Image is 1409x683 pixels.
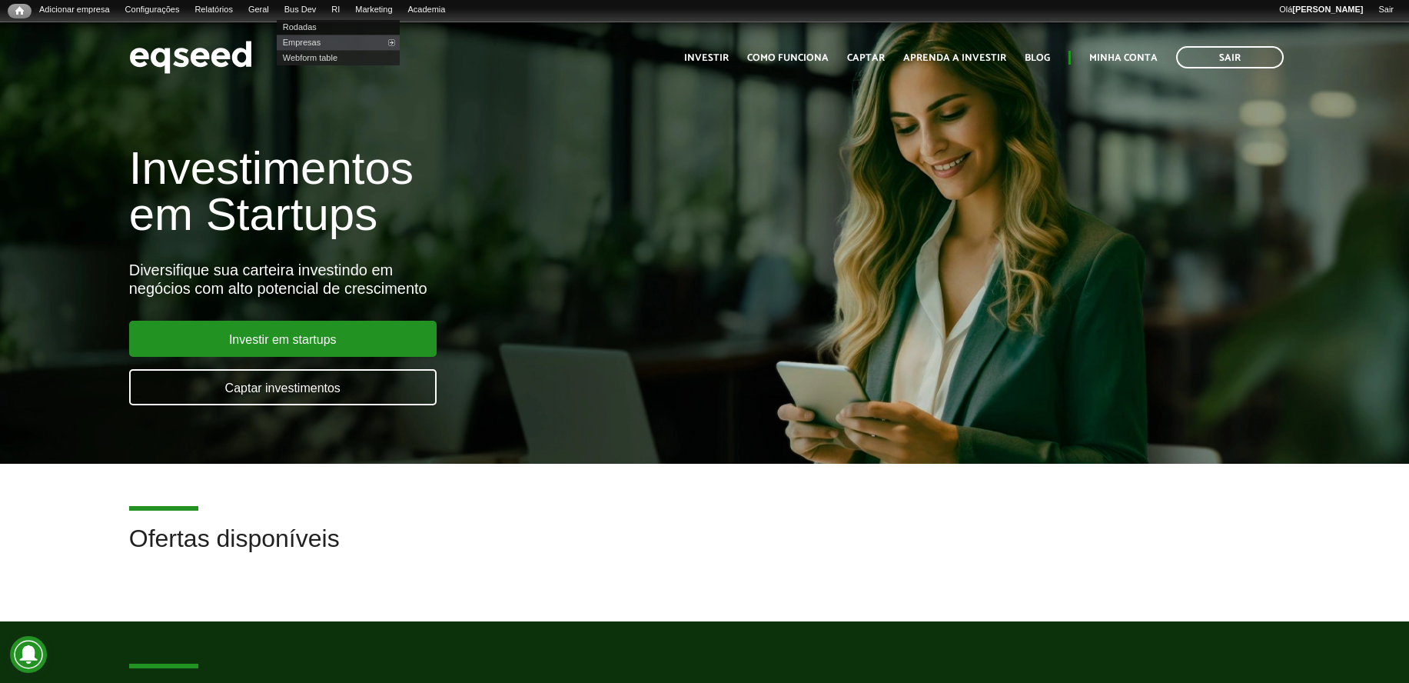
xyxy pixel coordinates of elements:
a: Marketing [347,4,400,16]
img: EqSeed [129,37,252,78]
h1: Investimentos em Startups [129,145,811,238]
a: Sair [1371,4,1401,16]
a: Sair [1176,46,1284,68]
a: Aprenda a investir [903,53,1006,63]
a: Início [8,4,32,18]
a: Minha conta [1089,53,1158,63]
a: RI [324,4,347,16]
a: Olá[PERSON_NAME] [1271,4,1371,16]
span: Início [15,5,24,16]
strong: [PERSON_NAME] [1292,5,1363,14]
div: Diversifique sua carteira investindo em negócios com alto potencial de crescimento [129,261,811,298]
a: Rodadas [277,19,400,35]
a: Academia [400,4,454,16]
h2: Ofertas disponíveis [129,525,1281,575]
a: Captar investimentos [129,369,437,405]
a: Relatórios [187,4,240,16]
a: Investir [684,53,729,63]
a: Configurações [118,4,188,16]
a: Investir em startups [129,321,437,357]
a: Captar [847,53,885,63]
a: Blog [1025,53,1050,63]
a: Como funciona [747,53,829,63]
a: Geral [241,4,277,16]
a: Adicionar empresa [32,4,118,16]
a: Bus Dev [277,4,324,16]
